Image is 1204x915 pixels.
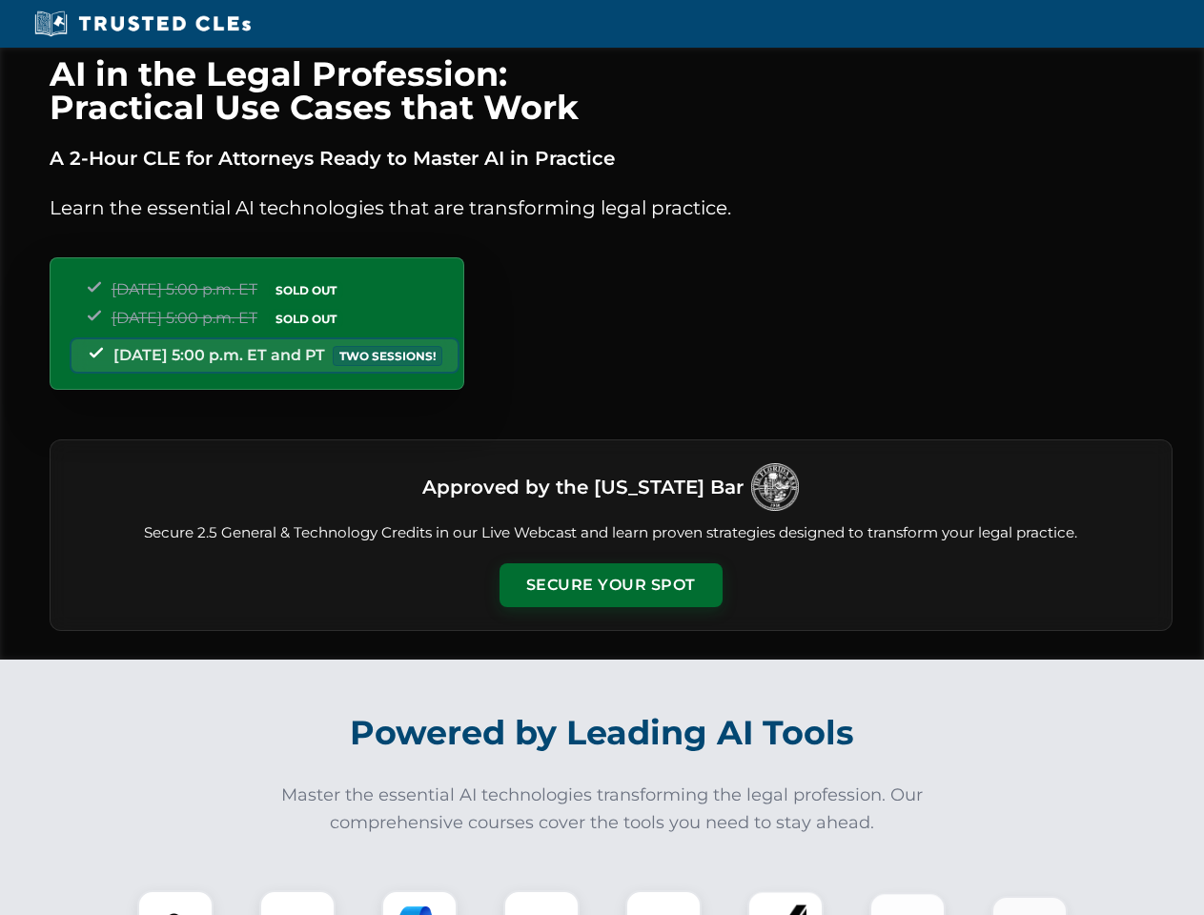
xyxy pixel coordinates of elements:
p: Secure 2.5 General & Technology Credits in our Live Webcast and learn proven strategies designed ... [73,522,1149,544]
h2: Powered by Leading AI Tools [74,700,1131,766]
h1: AI in the Legal Profession: Practical Use Cases that Work [50,57,1173,124]
span: [DATE] 5:00 p.m. ET [112,309,257,327]
p: Master the essential AI technologies transforming the legal profession. Our comprehensive courses... [269,782,936,837]
span: SOLD OUT [269,309,343,329]
img: Trusted CLEs [29,10,256,38]
span: SOLD OUT [269,280,343,300]
h3: Approved by the [US_STATE] Bar [422,470,744,504]
button: Secure Your Spot [500,563,723,607]
p: A 2-Hour CLE for Attorneys Ready to Master AI in Practice [50,143,1173,173]
span: [DATE] 5:00 p.m. ET [112,280,257,298]
img: Logo [751,463,799,511]
p: Learn the essential AI technologies that are transforming legal practice. [50,193,1173,223]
